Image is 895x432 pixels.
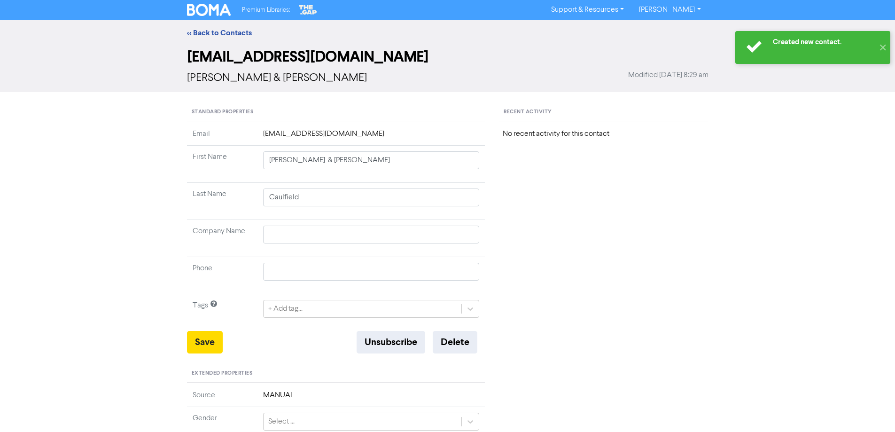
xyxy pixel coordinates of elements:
div: Select ... [268,416,295,427]
a: << Back to Contacts [187,28,252,38]
div: No recent activity for this contact [503,128,704,140]
td: [EMAIL_ADDRESS][DOMAIN_NAME] [257,128,485,146]
div: Extended Properties [187,365,485,383]
button: Save [187,331,223,353]
a: Support & Resources [544,2,631,17]
img: BOMA Logo [187,4,231,16]
div: Standard Properties [187,103,485,121]
td: Tags [187,294,257,331]
button: Delete [433,331,477,353]
a: [PERSON_NAME] [631,2,708,17]
td: MANUAL [257,390,485,407]
img: The Gap [297,4,318,16]
span: Premium Libraries: [242,7,290,13]
div: Created new contact. [773,37,874,47]
iframe: Chat Widget [848,387,895,432]
td: Company Name [187,220,257,257]
td: First Name [187,146,257,183]
span: Modified [DATE] 8:29 am [628,70,708,81]
button: Unsubscribe [357,331,425,353]
h2: [EMAIL_ADDRESS][DOMAIN_NAME] [187,48,708,66]
td: Email [187,128,257,146]
span: [PERSON_NAME] & [PERSON_NAME] [187,72,367,84]
td: Source [187,390,257,407]
div: Recent Activity [499,103,708,121]
td: Last Name [187,183,257,220]
div: + Add tag... [268,303,303,314]
td: Phone [187,257,257,294]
